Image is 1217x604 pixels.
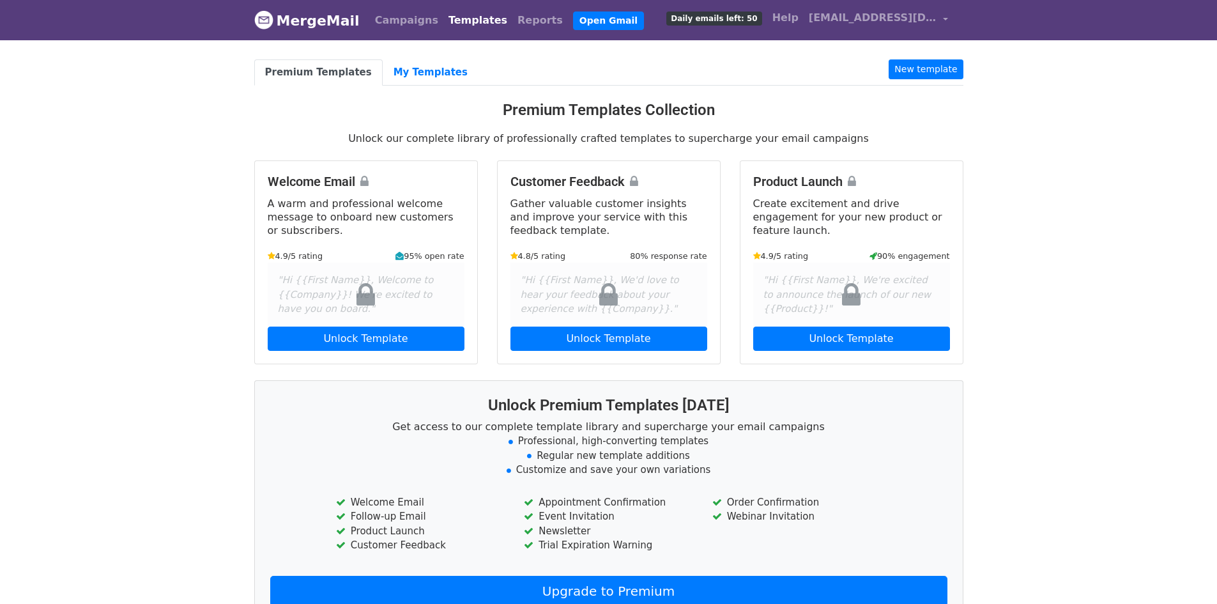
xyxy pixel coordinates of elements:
a: Open Gmail [573,12,644,30]
h4: Welcome Email [268,174,464,189]
a: Campaigns [370,8,443,33]
h4: Product Launch [753,174,950,189]
p: Create excitement and drive engagement for your new product or feature launch. [753,197,950,237]
a: Premium Templates [254,59,383,86]
small: 4.8/5 rating [510,250,566,262]
li: Customer Feedback [336,538,505,553]
li: Order Confirmation [712,495,881,510]
a: Unlock Template [268,327,464,351]
li: Webinar Invitation [712,509,881,524]
small: 4.9/5 rating [268,250,323,262]
small: 90% engagement [869,250,950,262]
a: Help [767,5,804,31]
li: Event Invitation [524,509,693,524]
li: Follow-up Email [336,509,505,524]
div: "Hi {{First Name}}, We'd love to hear your feedback about your experience with {{Company}}." [510,263,707,327]
a: Reports [512,8,568,33]
h4: Customer Feedback [510,174,707,189]
small: 95% open rate [395,250,464,262]
small: 4.9/5 rating [753,250,809,262]
li: Trial Expiration Warning [524,538,693,553]
img: MergeMail logo [254,10,273,29]
li: Newsletter [524,524,693,539]
li: Professional, high-converting templates [270,434,947,449]
a: Daily emails left: 50 [661,5,767,31]
div: "Hi {{First Name}}, Welcome to {{Company}}! We're excited to have you on board." [268,263,464,327]
a: Unlock Template [753,327,950,351]
p: A warm and professional welcome message to onboard new customers or subscribers. [268,197,464,237]
span: Daily emails left: 50 [666,12,762,26]
li: Product Launch [336,524,505,539]
a: MergeMail [254,7,360,34]
h3: Premium Templates Collection [254,101,963,120]
span: [EMAIL_ADDRESS][DOMAIN_NAME] [809,10,937,26]
li: Customize and save your own variations [270,463,947,477]
li: Welcome Email [336,495,505,510]
h3: Unlock Premium Templates [DATE] [270,396,947,415]
div: "Hi {{First Name}}, We're excited to announce the launch of our new {{Product}}!" [753,263,950,327]
a: Templates [443,8,512,33]
small: 80% response rate [630,250,707,262]
a: My Templates [383,59,478,86]
li: Appointment Confirmation [524,495,693,510]
li: Regular new template additions [270,449,947,463]
a: [EMAIL_ADDRESS][DOMAIN_NAME] [804,5,953,35]
a: New template [889,59,963,79]
p: Unlock our complete library of professionally crafted templates to supercharge your email campaigns [254,132,963,145]
p: Get access to our complete template library and supercharge your email campaigns [270,420,947,433]
a: Unlock Template [510,327,707,351]
p: Gather valuable customer insights and improve your service with this feedback template. [510,197,707,237]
